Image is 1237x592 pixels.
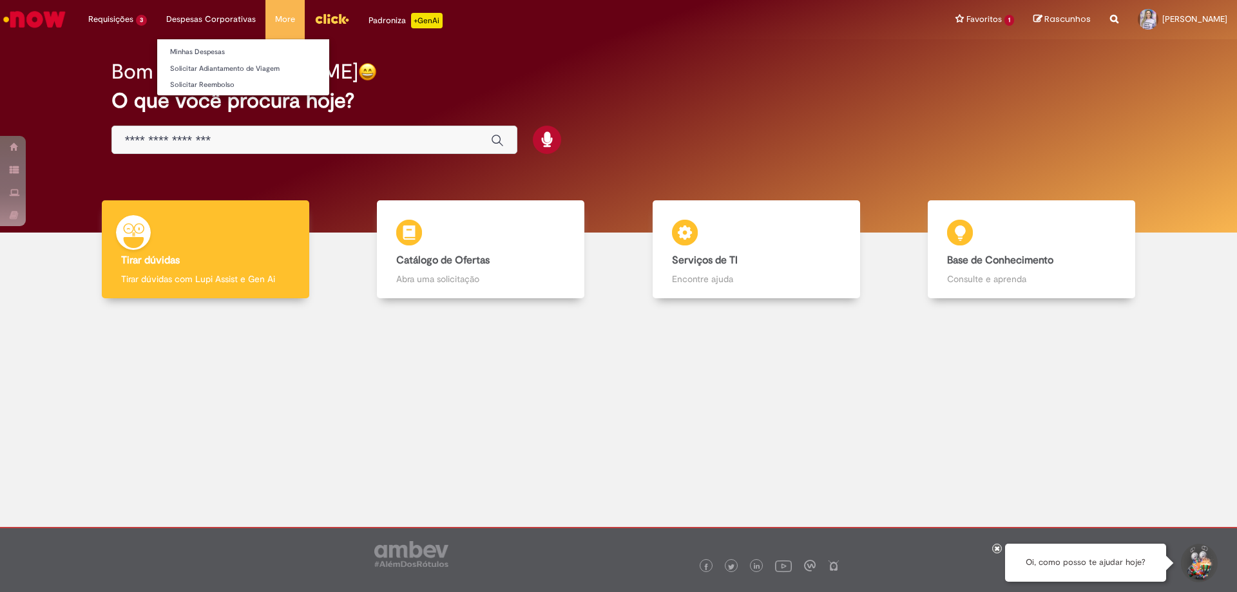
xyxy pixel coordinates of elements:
span: [PERSON_NAME] [1162,14,1227,24]
b: Base de Conhecimento [947,254,1053,267]
h2: O que você procura hoje? [111,90,1126,112]
a: Base de Conhecimento Consulte e aprenda [894,200,1170,299]
div: Oi, como posso te ajudar hoje? [1005,544,1166,582]
span: Rascunhos [1044,13,1091,25]
span: 3 [136,15,147,26]
img: logo_footer_workplace.png [804,560,816,571]
img: happy-face.png [358,62,377,81]
span: 1 [1004,15,1014,26]
a: Rascunhos [1033,14,1091,26]
a: Tirar dúvidas Tirar dúvidas com Lupi Assist e Gen Ai [68,200,343,299]
img: logo_footer_ambev_rotulo_gray.png [374,541,448,567]
a: Catálogo de Ofertas Abra uma solicitação [343,200,619,299]
a: Serviços de TI Encontre ajuda [618,200,894,299]
p: Consulte e aprenda [947,272,1116,285]
p: +GenAi [411,13,443,28]
ul: Despesas Corporativas [157,39,330,96]
a: Solicitar Reembolso [157,78,329,92]
a: Solicitar Adiantamento de Viagem [157,62,329,76]
span: Requisições [88,13,133,26]
span: More [275,13,295,26]
h2: Bom dia, [PERSON_NAME] [111,61,358,83]
img: logo_footer_naosei.png [828,560,839,571]
img: click_logo_yellow_360x200.png [314,9,349,28]
img: logo_footer_youtube.png [775,557,792,574]
p: Abra uma solicitação [396,272,565,285]
img: logo_footer_facebook.png [703,564,709,570]
a: Minhas Despesas [157,45,329,59]
b: Tirar dúvidas [121,254,180,267]
button: Iniciar Conversa de Suporte [1179,544,1218,582]
div: Padroniza [369,13,443,28]
span: Favoritos [966,13,1002,26]
img: logo_footer_twitter.png [728,564,734,570]
img: logo_footer_linkedin.png [754,563,760,571]
p: Encontre ajuda [672,272,841,285]
b: Serviços de TI [672,254,738,267]
img: ServiceNow [1,6,68,32]
span: Despesas Corporativas [166,13,256,26]
b: Catálogo de Ofertas [396,254,490,267]
p: Tirar dúvidas com Lupi Assist e Gen Ai [121,272,290,285]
